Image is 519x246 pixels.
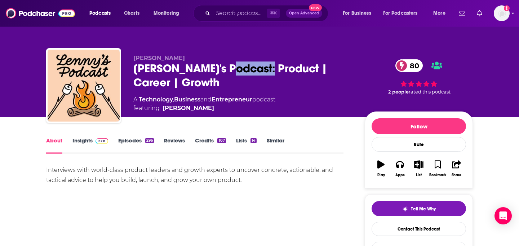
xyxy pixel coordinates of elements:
[118,137,154,154] a: Episodes296
[377,173,385,177] div: Play
[163,104,214,113] a: Lenny Rachitsky
[89,8,111,18] span: Podcasts
[267,137,284,154] a: Similar
[195,137,226,154] a: Credits107
[402,206,408,212] img: tell me why sparkle
[289,12,319,15] span: Open Advanced
[72,137,108,154] a: InsightsPodchaser Pro
[372,137,466,152] div: Rate
[48,50,120,122] img: Lenny's Podcast: Product | Career | Growth
[84,8,120,19] button: open menu
[494,5,510,21] span: Logged in as Marketing09
[429,173,446,177] div: Bookmark
[213,8,267,19] input: Search podcasts, credits, & more...
[46,165,343,185] div: Interviews with world-class product leaders and growth experts to uncover concrete, actionable, a...
[494,5,510,21] img: User Profile
[395,173,405,177] div: Apps
[133,55,185,61] span: [PERSON_NAME]
[447,156,466,182] button: Share
[133,104,275,113] span: featuring
[286,9,322,18] button: Open AdvancedNew
[411,206,436,212] span: Tell Me Why
[154,8,179,18] span: Monitoring
[217,138,226,143] div: 107
[388,89,409,95] span: 2 people
[200,96,212,103] span: and
[212,96,252,103] a: Entrepreneur
[378,8,428,19] button: open menu
[6,6,75,20] img: Podchaser - Follow, Share and Rate Podcasts
[174,96,200,103] a: Business
[309,4,322,11] span: New
[46,137,62,154] a: About
[452,173,461,177] div: Share
[428,156,447,182] button: Bookmark
[148,8,188,19] button: open menu
[416,173,422,177] div: List
[133,95,275,113] div: A podcast
[409,89,451,95] span: rated this podcast
[365,55,473,100] div: 80 2 peoplerated this podcast
[164,137,185,154] a: Reviews
[456,7,468,19] a: Show notifications dropdown
[383,8,418,18] span: For Podcasters
[267,9,280,18] span: ⌘ K
[173,96,174,103] span: ,
[119,8,144,19] a: Charts
[372,156,390,182] button: Play
[494,207,512,224] div: Open Intercom Messenger
[372,222,466,236] a: Contact This Podcast
[236,137,257,154] a: Lists14
[433,8,445,18] span: More
[474,7,485,19] a: Show notifications dropdown
[250,138,257,143] div: 14
[390,156,409,182] button: Apps
[338,8,380,19] button: open menu
[124,8,139,18] span: Charts
[395,59,423,72] a: 80
[145,138,154,143] div: 296
[139,96,173,103] a: Technology
[96,138,108,144] img: Podchaser Pro
[409,156,428,182] button: List
[504,5,510,11] svg: Add a profile image
[428,8,454,19] button: open menu
[200,5,335,22] div: Search podcasts, credits, & more...
[372,201,466,216] button: tell me why sparkleTell Me Why
[343,8,371,18] span: For Business
[403,59,423,72] span: 80
[494,5,510,21] button: Show profile menu
[372,118,466,134] button: Follow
